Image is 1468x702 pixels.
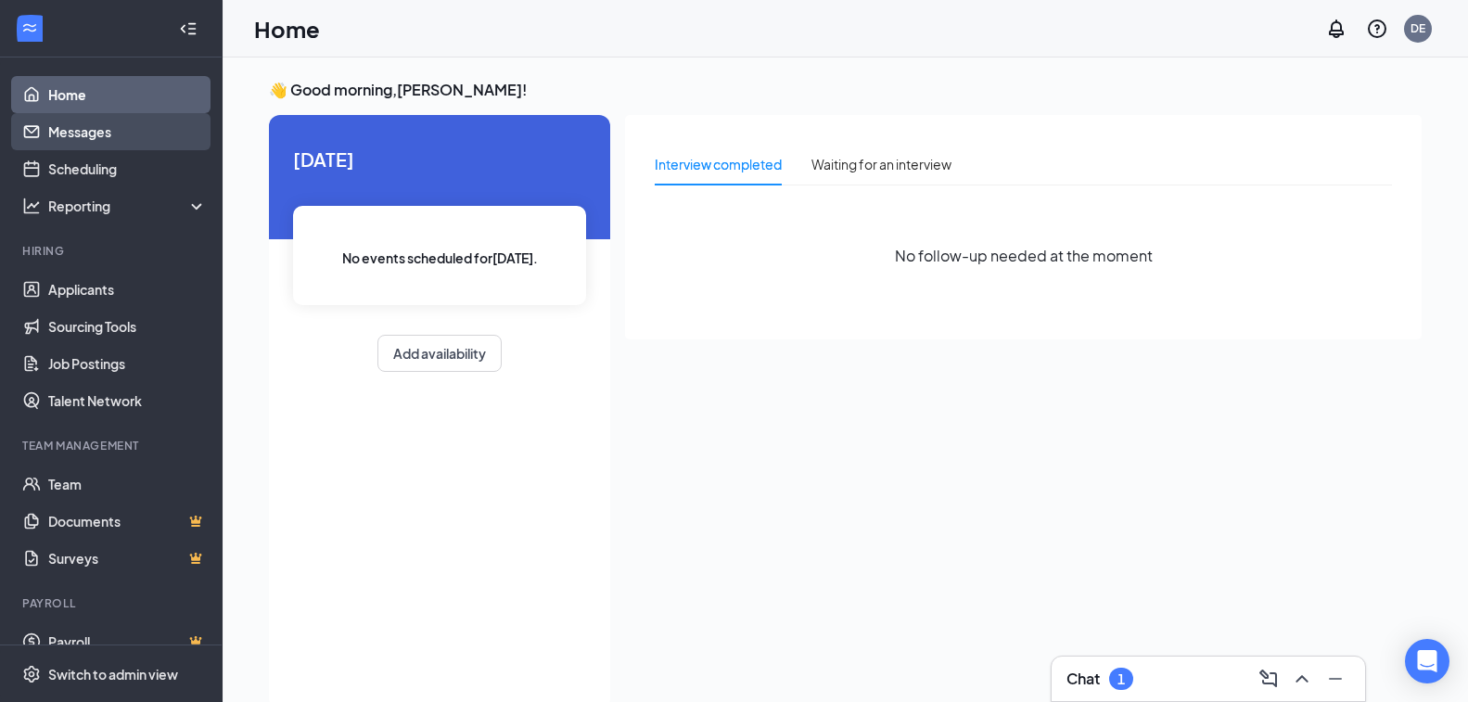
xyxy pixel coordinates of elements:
div: Team Management [22,438,203,453]
h3: 👋 Good morning, [PERSON_NAME] ! [269,80,1422,100]
div: Reporting [48,197,208,215]
a: Messages [48,113,207,150]
svg: ComposeMessage [1257,668,1280,690]
a: PayrollCrown [48,623,207,660]
svg: Minimize [1324,668,1347,690]
svg: Notifications [1325,18,1347,40]
button: ComposeMessage [1254,664,1283,694]
svg: WorkstreamLogo [20,19,39,37]
div: Interview completed [655,154,782,174]
svg: Collapse [179,19,198,38]
div: DE [1411,20,1425,36]
a: Scheduling [48,150,207,187]
button: Minimize [1321,664,1350,694]
a: Job Postings [48,345,207,382]
button: ChevronUp [1287,664,1317,694]
span: [DATE] [293,145,586,173]
svg: ChevronUp [1291,668,1313,690]
div: Payroll [22,595,203,611]
span: No follow-up needed at the moment [895,244,1153,267]
div: Hiring [22,243,203,259]
div: Open Intercom Messenger [1405,639,1449,683]
button: Add availability [377,335,502,372]
svg: QuestionInfo [1366,18,1388,40]
a: Applicants [48,271,207,308]
a: DocumentsCrown [48,503,207,540]
a: SurveysCrown [48,540,207,577]
a: Talent Network [48,382,207,419]
h3: Chat [1066,669,1100,689]
span: No events scheduled for [DATE] . [342,248,538,268]
div: Switch to admin view [48,665,178,683]
svg: Settings [22,665,41,683]
div: Waiting for an interview [811,154,951,174]
a: Sourcing Tools [48,308,207,345]
h1: Home [254,13,320,45]
a: Team [48,466,207,503]
div: 1 [1117,671,1125,687]
a: Home [48,76,207,113]
svg: Analysis [22,197,41,215]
